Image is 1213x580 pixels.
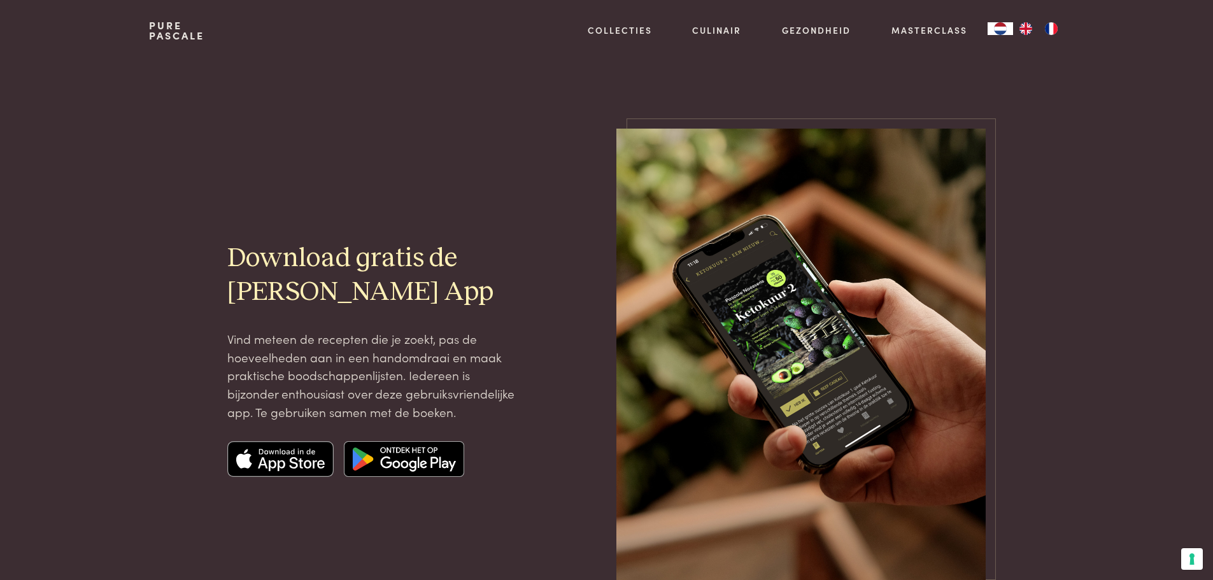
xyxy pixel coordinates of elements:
[344,441,464,477] img: Google app store
[1181,548,1203,570] button: Uw voorkeuren voor toestemming voor trackingtechnologieën
[988,22,1013,35] div: Language
[227,242,519,309] h2: Download gratis de [PERSON_NAME] App
[1039,22,1064,35] a: FR
[988,22,1013,35] a: NL
[227,441,334,477] img: Apple app store
[588,24,652,37] a: Collecties
[149,20,204,41] a: PurePascale
[891,24,967,37] a: Masterclass
[782,24,851,37] a: Gezondheid
[1013,22,1064,35] ul: Language list
[227,330,519,421] p: Vind meteen de recepten die je zoekt, pas de hoeveelheden aan in een handomdraai en maak praktisc...
[692,24,741,37] a: Culinair
[988,22,1064,35] aside: Language selected: Nederlands
[1013,22,1039,35] a: EN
